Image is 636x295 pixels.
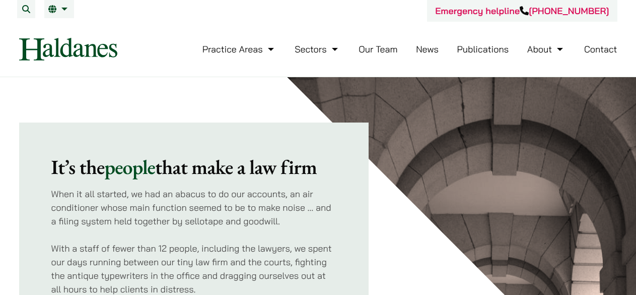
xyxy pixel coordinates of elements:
a: Our Team [359,43,397,55]
a: About [527,43,566,55]
a: Practice Areas [202,43,276,55]
a: Emergency helpline[PHONE_NUMBER] [435,5,609,17]
mark: people [105,154,156,180]
img: Logo of Haldanes [19,38,117,61]
p: When it all started, we had an abacus to do our accounts, an air conditioner whose main function ... [51,187,337,228]
a: Contact [584,43,617,55]
a: EN [48,5,70,13]
a: Sectors [295,43,340,55]
a: News [416,43,439,55]
h2: It’s the that make a law firm [51,155,337,179]
a: Publications [457,43,509,55]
